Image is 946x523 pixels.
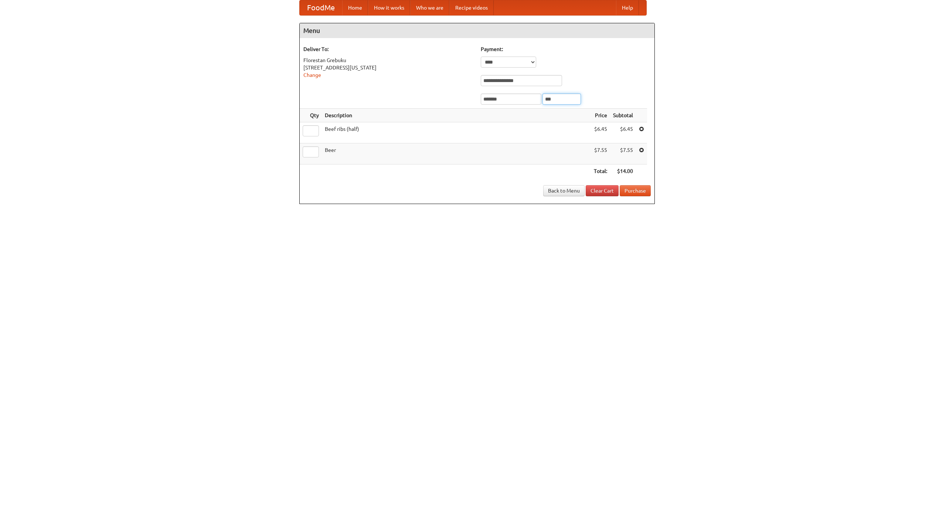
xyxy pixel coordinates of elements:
[620,185,651,196] button: Purchase
[543,185,585,196] a: Back to Menu
[586,185,619,196] a: Clear Cart
[303,45,473,53] h5: Deliver To:
[322,109,591,122] th: Description
[591,122,610,143] td: $6.45
[303,72,321,78] a: Change
[322,122,591,143] td: Beef ribs (half)
[591,164,610,178] th: Total:
[300,23,654,38] h4: Menu
[591,109,610,122] th: Price
[610,143,636,164] td: $7.55
[449,0,494,15] a: Recipe videos
[610,164,636,178] th: $14.00
[322,143,591,164] td: Beer
[610,122,636,143] td: $6.45
[300,109,322,122] th: Qty
[368,0,410,15] a: How it works
[591,143,610,164] td: $7.55
[610,109,636,122] th: Subtotal
[481,45,651,53] h5: Payment:
[303,64,473,71] div: [STREET_ADDRESS][US_STATE]
[410,0,449,15] a: Who we are
[616,0,639,15] a: Help
[342,0,368,15] a: Home
[303,57,473,64] div: Florestan Grebuku
[300,0,342,15] a: FoodMe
